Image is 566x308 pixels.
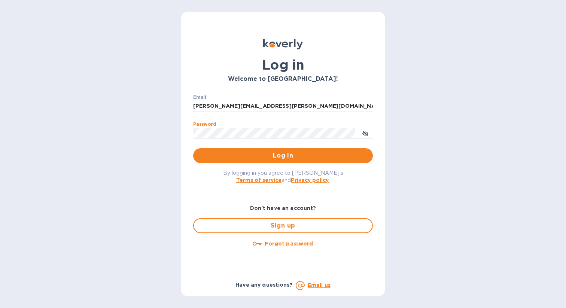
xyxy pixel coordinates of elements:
[263,39,303,49] img: Koverly
[193,95,206,100] label: Email
[265,241,313,247] u: Forgot password
[236,177,282,183] a: Terms of service
[199,151,367,160] span: Log in
[193,122,216,126] label: Password
[250,205,316,211] b: Don't have an account?
[235,282,293,288] b: Have any questions?
[193,57,373,73] h1: Log in
[193,218,373,233] button: Sign up
[200,221,366,230] span: Sign up
[308,282,331,288] a: Email us
[193,76,373,83] h3: Welcome to [GEOGRAPHIC_DATA]!
[358,125,373,140] button: toggle password visibility
[193,148,373,163] button: Log in
[291,177,329,183] a: Privacy policy
[193,101,373,112] input: Enter email address
[223,170,343,183] span: By logging in you agree to [PERSON_NAME]'s and .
